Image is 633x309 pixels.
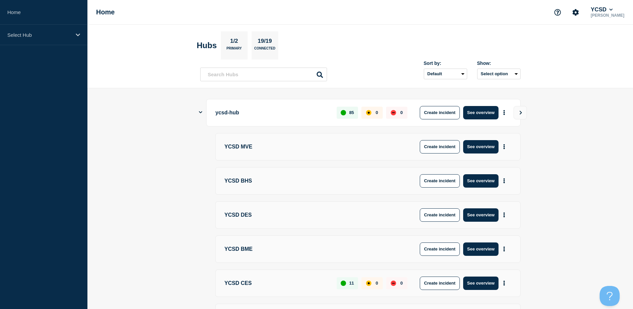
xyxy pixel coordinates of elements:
div: affected [366,281,371,286]
div: down [391,110,396,115]
select: Sort by [424,69,467,79]
p: 0 [376,110,378,115]
p: YCSD MVE [225,140,400,153]
button: Create incident [420,208,460,222]
button: Create incident [420,140,460,153]
p: Connected [254,46,275,54]
p: Primary [227,46,242,54]
p: ycsd-hub [216,106,329,119]
button: See overview [463,277,499,290]
p: YCSD DES [225,208,400,222]
button: See overview [463,106,499,119]
button: More actions [500,243,509,255]
button: Create incident [420,174,460,188]
button: Create incident [420,106,460,119]
button: Show Connected Hubs [199,110,202,115]
button: Create incident [420,242,460,256]
div: up [341,110,346,115]
p: YCSD BHS [225,174,400,188]
p: 0 [400,281,403,286]
button: Support [551,5,565,19]
p: YCSD BME [225,242,400,256]
button: Account settings [569,5,583,19]
button: See overview [463,140,499,153]
div: Sort by: [424,61,467,66]
div: Show: [477,61,521,66]
p: 1/2 [228,38,241,46]
input: Search Hubs [200,68,327,81]
button: Create incident [420,277,460,290]
button: Select option [477,69,521,79]
h1: Home [96,8,115,16]
button: See overview [463,208,499,222]
button: View [514,106,527,119]
p: Select Hub [7,32,71,38]
div: affected [366,110,371,115]
div: down [391,281,396,286]
button: See overview [463,242,499,256]
p: YCSD CES [225,277,329,290]
div: up [341,281,346,286]
iframe: Help Scout Beacon - Open [600,286,620,306]
button: More actions [500,140,509,153]
button: More actions [500,209,509,221]
button: More actions [500,277,509,289]
p: 0 [376,281,378,286]
p: [PERSON_NAME] [589,13,626,18]
p: 0 [400,110,403,115]
p: 85 [349,110,354,115]
button: More actions [500,175,509,187]
p: 11 [349,281,354,286]
button: See overview [463,174,499,188]
h2: Hubs [197,41,217,50]
button: YCSD [589,6,614,13]
p: 19/19 [255,38,275,46]
button: More actions [500,106,509,119]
